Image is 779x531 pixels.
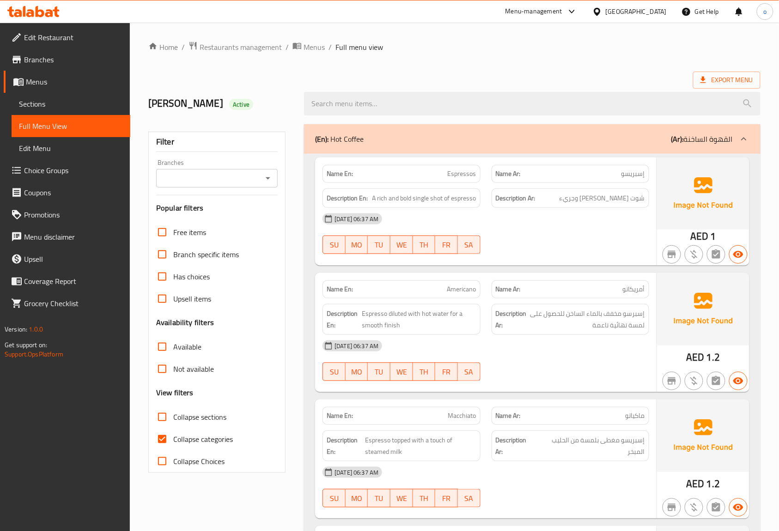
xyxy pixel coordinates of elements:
[529,308,645,331] span: إسبرسو مخفف بالماء الساخن للحصول على لمسة نهائية ناعمة
[173,271,210,282] span: Has choices
[4,71,130,93] a: Menus
[19,121,123,132] span: Full Menu View
[623,284,645,294] span: أمريكانو
[12,137,130,159] a: Edit Menu
[448,169,476,179] span: Espressos
[685,245,703,264] button: Purchased item
[173,411,226,422] span: Collapse sections
[327,365,342,379] span: SU
[327,492,342,505] span: SU
[327,169,353,179] strong: Name En:
[417,492,432,505] span: TH
[323,362,346,381] button: SU
[292,41,325,53] a: Menus
[413,362,436,381] button: TH
[4,292,130,314] a: Grocery Checklist
[706,475,720,493] span: 1.2
[24,253,123,265] span: Upsell
[19,143,123,154] span: Edit Menu
[729,498,748,517] button: Available
[24,165,123,176] span: Choice Groups
[173,341,201,352] span: Available
[462,492,477,505] span: SA
[4,204,130,226] a: Promotions
[156,203,278,213] h3: Popular filters
[173,227,206,238] span: Free items
[229,99,253,110] div: Active
[229,100,253,109] span: Active
[687,348,705,366] span: AED
[315,133,364,145] p: Hot Coffee
[4,181,130,204] a: Coupons
[447,284,476,294] span: Americano
[394,238,409,252] span: WE
[24,32,123,43] span: Edit Restaurant
[671,133,733,145] p: القهوة الساخنة
[4,248,130,270] a: Upsell
[663,498,681,517] button: Not branch specific item
[390,362,413,381] button: WE
[173,363,214,374] span: Not available
[323,489,346,507] button: SU
[690,227,708,245] span: AED
[729,245,748,264] button: Available
[439,365,454,379] span: FR
[693,72,761,89] span: Export Menu
[304,42,325,53] span: Menus
[536,434,645,457] span: إسبريسو مغطى بلمسة من الحليب المبخر
[496,434,535,457] strong: Description Ar:
[671,132,684,146] b: (Ar):
[26,76,123,87] span: Menus
[24,298,123,309] span: Grocery Checklist
[505,6,562,17] div: Menu-management
[331,215,382,223] span: [DATE] 06:37 AM
[362,308,476,331] span: Espresso diluted with hot water for a smooth finish
[5,323,27,335] span: Version:
[327,411,353,421] strong: Name En:
[335,42,383,53] span: Full menu view
[711,227,716,245] span: 1
[24,187,123,198] span: Coupons
[346,489,368,507] button: MO
[394,492,409,505] span: WE
[368,362,390,381] button: TU
[286,42,289,53] li: /
[148,41,761,53] nav: breadcrumb
[346,235,368,254] button: MO
[417,365,432,379] span: TH
[371,492,387,505] span: TU
[687,475,705,493] span: AED
[173,249,239,260] span: Branch specific items
[413,235,436,254] button: TH
[327,193,368,204] strong: Description En:
[663,372,681,390] button: Not branch specific item
[329,42,332,53] li: /
[657,273,749,345] img: Ae5nvW7+0k+MAAAAAElFTkSuQmCC
[560,193,645,204] span: شوت إسبريسو غني وجريء
[323,235,346,254] button: SU
[346,362,368,381] button: MO
[29,323,43,335] span: 1.0.0
[707,245,725,264] button: Not has choices
[706,348,720,366] span: 1.2
[262,172,274,185] button: Open
[189,41,282,53] a: Restaurants management
[663,245,681,264] button: Not branch specific item
[12,93,130,115] a: Sections
[439,238,454,252] span: FR
[707,498,725,517] button: Not has choices
[5,348,63,360] a: Support.OpsPlatform
[496,193,536,204] strong: Description Ar:
[173,456,225,467] span: Collapse Choices
[327,308,360,331] strong: Description En:
[4,48,130,71] a: Branches
[435,489,458,507] button: FR
[700,74,753,86] span: Export Menu
[19,98,123,109] span: Sections
[394,365,409,379] span: WE
[148,42,178,53] a: Home
[439,492,454,505] span: FR
[5,339,47,351] span: Get support on:
[729,372,748,390] button: Available
[462,365,477,379] span: SA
